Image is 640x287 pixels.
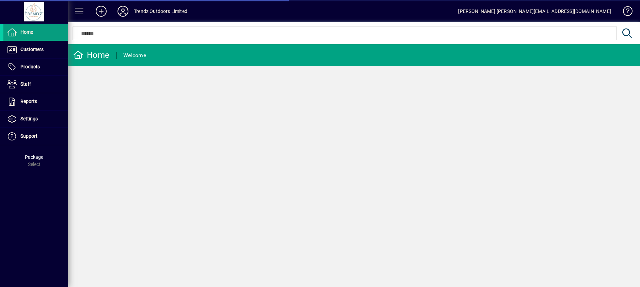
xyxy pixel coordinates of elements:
span: Settings [20,116,38,121]
a: Reports [3,93,68,110]
div: Home [73,50,109,61]
div: [PERSON_NAME] [PERSON_NAME][EMAIL_ADDRESS][DOMAIN_NAME] [458,6,611,17]
div: Trendz Outdoors Limited [134,6,187,17]
a: Staff [3,76,68,93]
span: Reports [20,99,37,104]
a: Customers [3,41,68,58]
span: Package [25,154,43,160]
a: Settings [3,111,68,128]
a: Products [3,58,68,75]
button: Profile [112,5,134,17]
span: Customers [20,47,44,52]
span: Home [20,29,33,35]
span: Products [20,64,40,69]
button: Add [90,5,112,17]
div: Welcome [123,50,146,61]
a: Support [3,128,68,145]
span: Staff [20,81,31,87]
span: Support [20,133,37,139]
a: Knowledge Base [618,1,631,23]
